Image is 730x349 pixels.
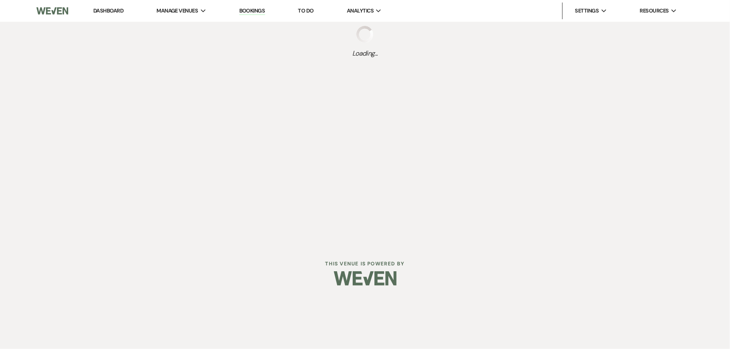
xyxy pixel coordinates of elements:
[575,7,599,15] span: Settings
[334,264,397,293] img: Weven Logo
[36,2,68,20] img: Weven Logo
[640,7,669,15] span: Resources
[298,7,314,14] a: To Do
[356,26,373,43] img: loading spinner
[239,7,265,15] a: Bookings
[347,7,374,15] span: Analytics
[156,7,198,15] span: Manage Venues
[93,7,123,14] a: Dashboard
[352,48,378,59] span: Loading...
